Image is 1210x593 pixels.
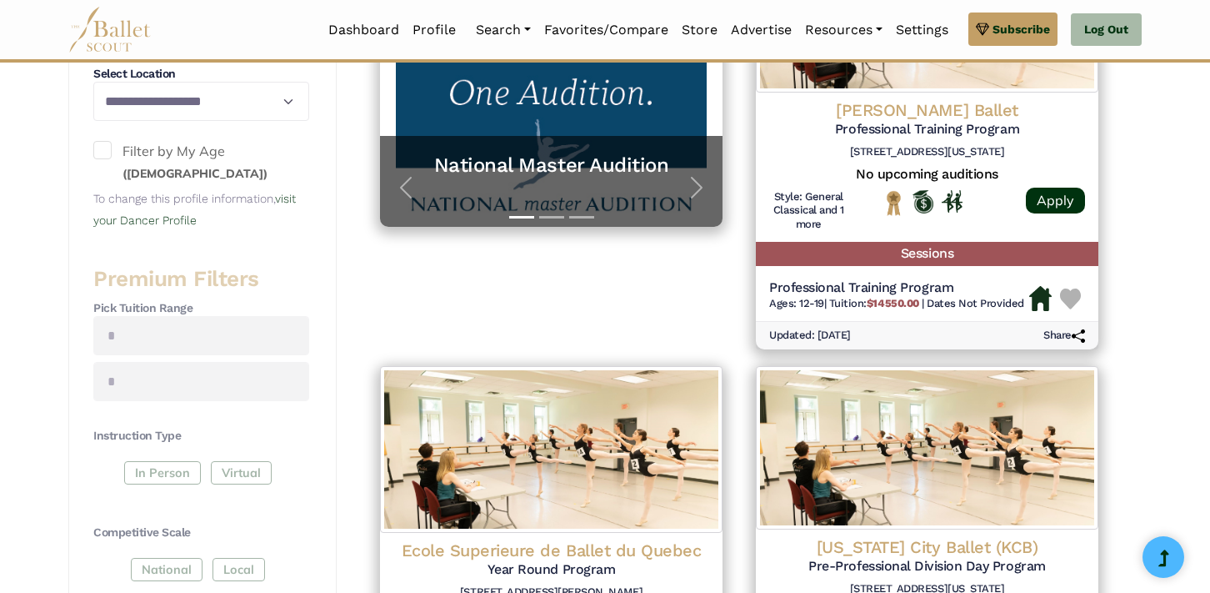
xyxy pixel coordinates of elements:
a: Store [675,13,724,48]
a: Log Out [1071,13,1142,47]
h6: Updated: [DATE] [769,329,851,343]
h4: Competitive Scale [93,525,309,541]
h6: Style: General Classical and 1 more [769,190,848,233]
img: In Person [942,190,962,212]
h5: Pre-Professional Division Day Program [769,558,1085,575]
h6: [STREET_ADDRESS][US_STATE] [769,145,1085,159]
img: National [883,190,904,216]
h5: No upcoming auditions [769,166,1085,183]
a: Settings [889,13,955,48]
a: Resources [798,13,889,48]
button: Slide 3 [569,208,594,227]
button: Slide 2 [539,208,564,227]
a: Search [469,13,537,48]
small: ([DEMOGRAPHIC_DATA]) [122,166,267,181]
span: Tuition: [829,297,922,309]
h3: Premium Filters [93,265,309,294]
b: $14550.00 [867,297,919,309]
span: Ages: 12-19 [769,297,824,309]
button: Slide 1 [509,208,534,227]
h5: Year Round Program [393,561,709,579]
a: National Master Audition [397,153,706,178]
a: Profile [406,13,462,48]
h4: Pick Tuition Range [93,300,309,317]
h4: [PERSON_NAME] Ballet [769,99,1085,121]
img: Logo [756,366,1098,530]
a: Favorites/Compare [537,13,675,48]
label: Filter by My Age [93,141,309,183]
a: Apply [1026,188,1085,214]
span: Dates Not Provided [927,297,1023,309]
small: To change this profile information, [93,192,296,227]
img: Heart [1060,289,1081,309]
h4: Instruction Type [93,428,309,445]
img: Logo [380,366,722,533]
a: Subscribe [968,13,1057,46]
a: Advertise [724,13,798,48]
h4: Select Location [93,66,309,83]
img: gem.svg [976,20,989,38]
a: Dashboard [322,13,406,48]
h5: Professional Training Program [769,121,1085,138]
h4: Ecole Superieure de Ballet du Quebec [393,540,709,561]
img: Housing Available [1029,286,1052,311]
h5: Professional Training Program [769,279,1024,297]
h6: | | [769,297,1024,311]
img: Offers Scholarship [912,190,933,214]
h5: Sessions [756,242,1098,266]
span: Subscribe [992,20,1050,38]
h4: [US_STATE] City Ballet (KCB) [769,536,1085,558]
a: visit your Dancer Profile [93,192,296,227]
h6: Share [1043,329,1085,343]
